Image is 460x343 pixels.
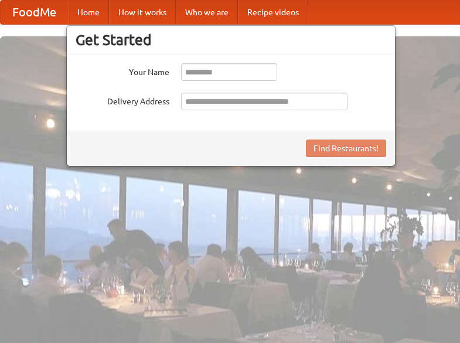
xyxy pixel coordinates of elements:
[76,93,169,107] label: Delivery Address
[306,140,386,157] button: Find Restaurants!
[68,1,109,24] a: Home
[238,1,308,24] a: Recipe videos
[109,1,176,24] a: How it works
[176,1,238,24] a: Who we are
[76,63,169,78] label: Your Name
[76,31,386,49] h3: Get Started
[1,1,68,24] a: FoodMe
